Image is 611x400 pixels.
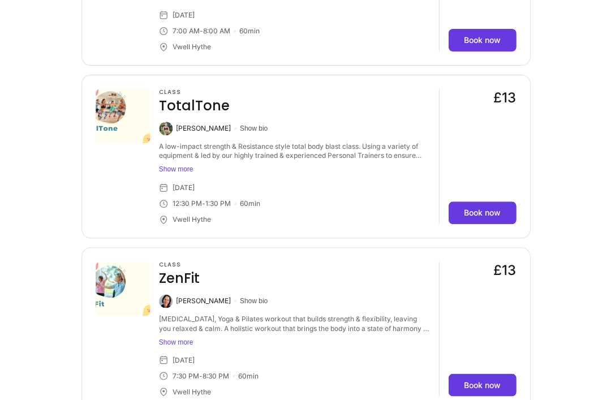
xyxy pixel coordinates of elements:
div: [PERSON_NAME] [176,124,231,133]
button: Show more [159,165,429,174]
div: 60 min [239,27,260,36]
div: Vwell Hythe [173,215,211,224]
h4: TotalTone [159,97,230,115]
div: 7:30 PM [173,371,199,380]
div: 60 min [238,371,259,380]
a: Book now [448,29,516,51]
div: A low-impact strength & Resistance style total body blast class. Using a variety of equipment & l... [159,142,429,160]
div: 60 min [240,199,260,208]
div: £13 [493,89,516,107]
div: Vwell Hythe [173,387,211,396]
img: c0cfb5de-b703-418c-9899-456b8501aea0.png [96,261,150,316]
div: [DATE] [173,355,195,364]
a: Book now [448,201,516,224]
h3: Class [159,89,230,96]
div: Vwell Hythe [173,42,211,51]
button: Show bio [240,124,268,133]
a: Book now [448,373,516,396]
div: 8:30 PM [203,371,229,380]
h4: ZenFit [159,269,200,287]
div: - [200,27,203,36]
button: Show bio [240,296,268,306]
button: Show more [159,337,429,346]
div: - [202,199,205,208]
div: 1:30 PM [205,199,231,208]
div: 12:30 PM [173,199,202,208]
img: Laura Berduig [159,294,173,308]
div: [DATE] [173,183,195,192]
img: Mel Eberlein-Scott [159,122,173,135]
div: Tai Chi, Yoga & Pilates workout that builds strength & flexibility, leaving you relaxed & calm. A... [159,315,429,333]
div: £13 [493,261,516,279]
div: [PERSON_NAME] [176,296,231,306]
div: [DATE] [173,11,195,20]
div: 8:00 AM [203,27,230,36]
h3: Class [159,261,200,268]
img: 9ca2bd60-c661-483b-8a8b-da1a6fbf2332.png [96,89,150,143]
div: 7:00 AM [173,27,200,36]
div: - [199,371,203,380]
